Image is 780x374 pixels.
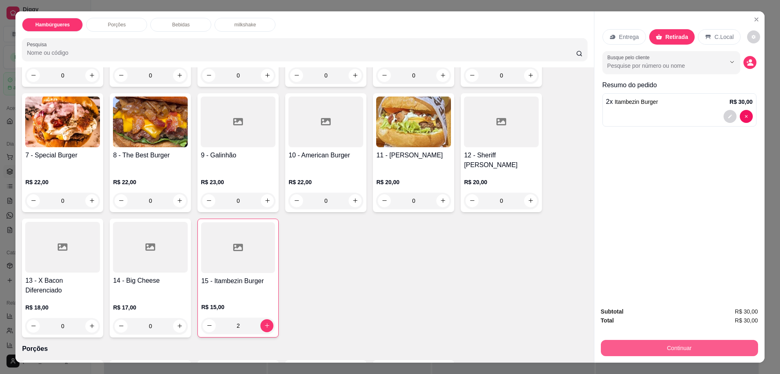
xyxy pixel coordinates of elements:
[726,56,739,69] button: Show suggestions
[113,178,188,186] p: R$ 22,00
[201,178,275,186] p: R$ 23,00
[743,56,756,69] button: decrease-product-quantity
[376,178,451,186] p: R$ 20,00
[601,308,624,315] strong: Subtotal
[201,276,275,286] h4: 15 - Itambezin Burger
[730,98,753,106] p: R$ 30,00
[735,307,758,316] span: R$ 30,00
[665,33,688,41] p: Retirada
[376,150,451,160] h4: 11 - [PERSON_NAME]
[464,178,539,186] p: R$ 20,00
[113,303,188,312] p: R$ 17,00
[601,317,614,324] strong: Total
[25,276,100,295] h4: 13 - X Bacon Diferenciado
[724,110,737,123] button: decrease-product-quantity
[288,150,363,160] h4: 10 - American Burger
[735,316,758,325] span: R$ 30,00
[607,62,713,70] input: Busque pelo cliente
[740,110,753,123] button: decrease-product-quantity
[172,21,190,28] p: Bebidas
[108,21,126,28] p: Porções
[113,150,188,160] h4: 8 - The Best Burger
[619,33,639,41] p: Entrega
[606,97,658,107] p: 2 x
[25,178,100,186] p: R$ 22,00
[376,97,451,147] img: product-image
[113,276,188,286] h4: 14 - Big Cheese
[234,21,256,28] p: milkshake
[27,49,576,57] input: Pesquisa
[25,150,100,160] h4: 7 - Special Burger
[715,33,734,41] p: C.Local
[25,303,100,312] p: R$ 18,00
[22,344,587,354] p: Porções
[602,80,756,90] p: Resumo do pedido
[464,150,539,170] h4: 12 - Sheriff [PERSON_NAME]
[201,303,275,311] p: R$ 15,00
[35,21,70,28] p: Hambúrgueres
[288,178,363,186] p: R$ 22,00
[607,54,652,61] label: Busque pelo cliente
[25,97,100,147] img: product-image
[615,99,658,105] span: Itambezin Burger
[201,150,275,160] h4: 9 - Galinhão
[27,41,50,48] label: Pesquisa
[601,340,758,356] button: Continuar
[113,97,188,147] img: product-image
[750,13,763,26] button: Close
[747,30,760,43] button: decrease-product-quantity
